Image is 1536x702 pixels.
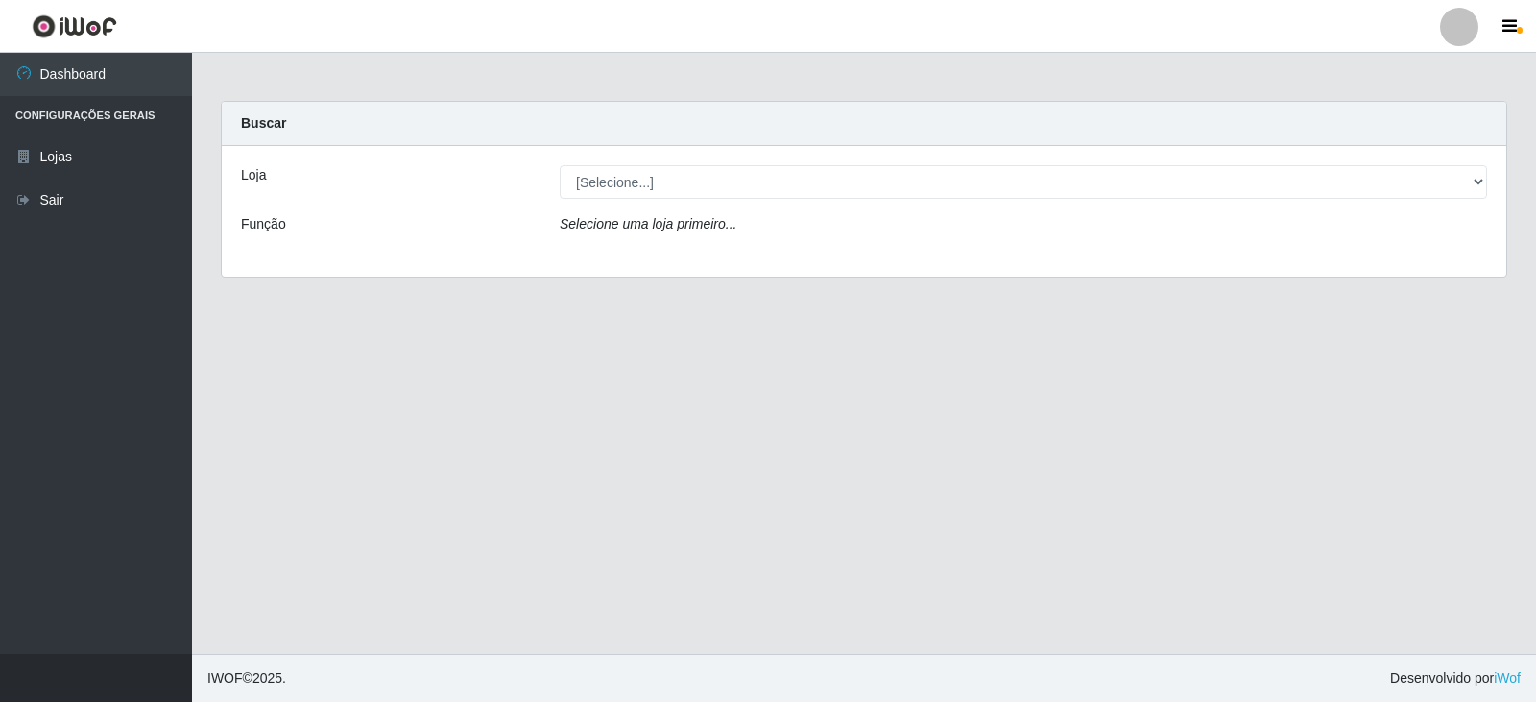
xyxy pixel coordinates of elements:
[1494,670,1521,686] a: iWof
[32,14,117,38] img: CoreUI Logo
[1390,668,1521,689] span: Desenvolvido por
[560,216,736,231] i: Selecione uma loja primeiro...
[241,214,286,234] label: Função
[207,668,286,689] span: © 2025 .
[241,115,286,131] strong: Buscar
[207,670,243,686] span: IWOF
[241,165,266,185] label: Loja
